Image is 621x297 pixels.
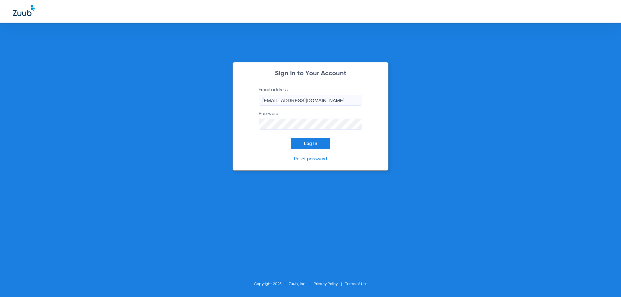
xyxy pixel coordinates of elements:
[294,157,327,161] a: Reset password
[589,266,621,297] iframe: Chat Widget
[259,95,362,106] input: Email address
[304,141,317,146] span: Log In
[314,282,338,286] a: Privacy Policy
[259,119,362,130] input: Password
[289,281,314,287] li: Zuub, Inc.
[291,138,330,149] button: Log In
[259,111,362,130] label: Password
[13,5,35,16] img: Zuub Logo
[249,70,372,77] h2: Sign In to Your Account
[259,87,362,106] label: Email address
[254,281,289,287] li: Copyright 2025
[345,282,367,286] a: Terms of Use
